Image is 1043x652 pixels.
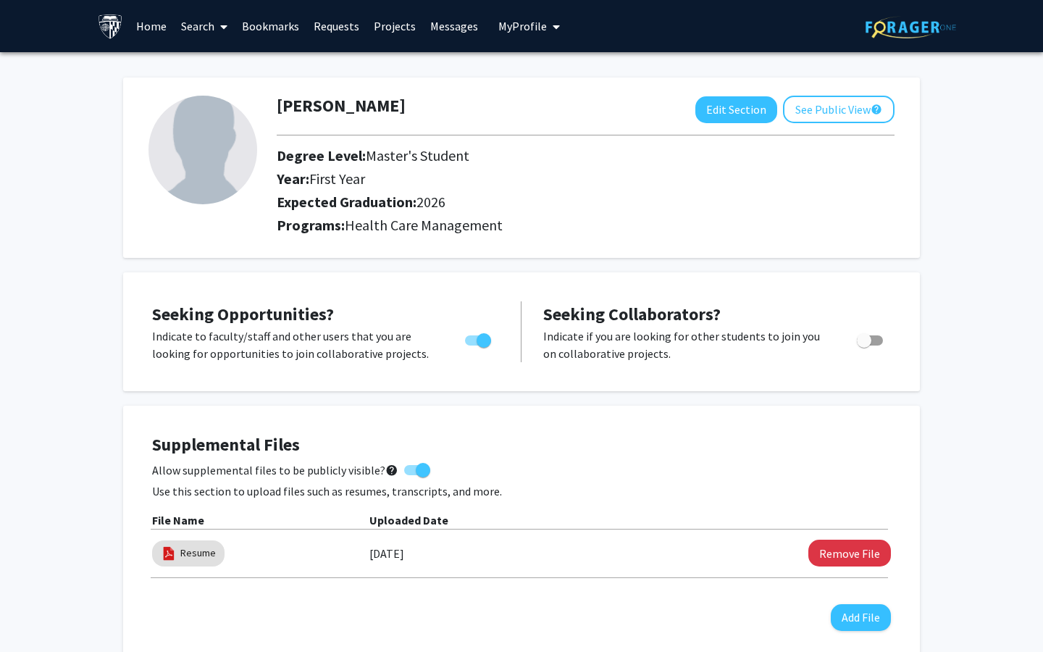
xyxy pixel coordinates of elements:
[152,435,891,456] h4: Supplemental Files
[309,170,365,188] span: First Year
[543,327,829,362] p: Indicate if you are looking for other students to join you on collaborative projects.
[695,96,777,123] button: Edit Section
[180,546,216,561] a: Resume
[416,193,445,211] span: 2026
[152,461,398,479] span: Allow supplemental files to be publicly visible?
[277,96,406,117] h1: [PERSON_NAME]
[366,146,469,164] span: Master's Student
[866,16,956,38] img: ForagerOne Logo
[152,327,437,362] p: Indicate to faculty/staff and other users that you are looking for opportunities to join collabor...
[129,1,174,51] a: Home
[498,19,547,33] span: My Profile
[385,461,398,479] mat-icon: help
[423,1,485,51] a: Messages
[831,604,891,631] button: Add File
[152,482,891,500] p: Use this section to upload files such as resumes, transcripts, and more.
[783,96,895,123] button: See Public View
[152,303,334,325] span: Seeking Opportunities?
[543,303,721,325] span: Seeking Collaborators?
[369,541,404,566] label: [DATE]
[306,1,366,51] a: Requests
[277,170,770,188] h2: Year:
[459,327,499,349] div: Toggle
[235,1,306,51] a: Bookmarks
[277,147,770,164] h2: Degree Level:
[871,101,882,118] mat-icon: help
[98,14,123,39] img: Johns Hopkins University Logo
[161,546,177,561] img: pdf_icon.png
[345,216,503,234] span: Health Care Management
[11,587,62,641] iframe: Chat
[369,513,448,527] b: Uploaded Date
[277,193,770,211] h2: Expected Graduation:
[277,217,895,234] h2: Programs:
[174,1,235,51] a: Search
[851,327,891,349] div: Toggle
[366,1,423,51] a: Projects
[148,96,257,204] img: Profile Picture
[152,513,204,527] b: File Name
[808,540,891,567] button: Remove Resume File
